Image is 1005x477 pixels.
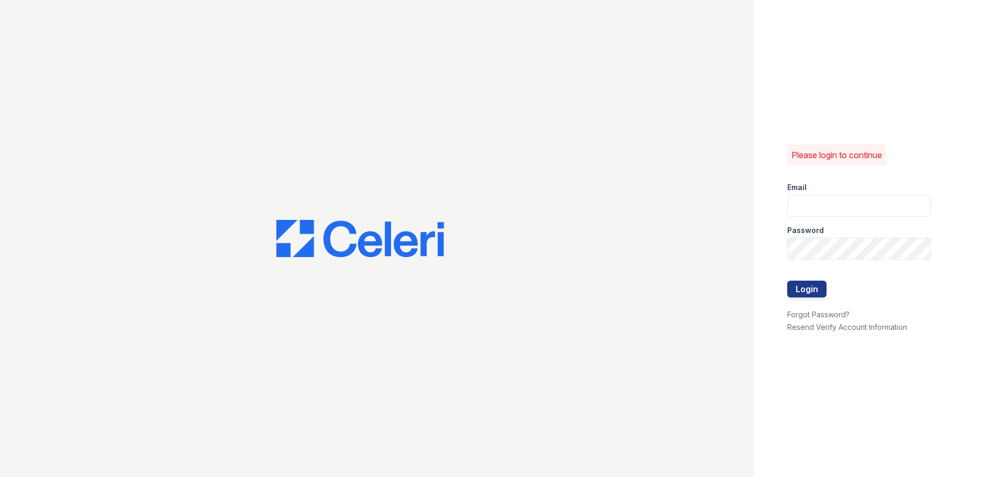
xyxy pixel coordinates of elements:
label: Password [787,225,824,236]
a: Forgot Password? [787,310,850,319]
label: Email [787,182,807,193]
button: Login [787,281,827,297]
a: Resend Verify Account Information [787,323,907,331]
img: CE_Logo_Blue-a8612792a0a2168367f1c8372b55b34899dd931a85d93a1a3d3e32e68fde9ad4.png [276,220,444,258]
p: Please login to continue [791,149,882,161]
